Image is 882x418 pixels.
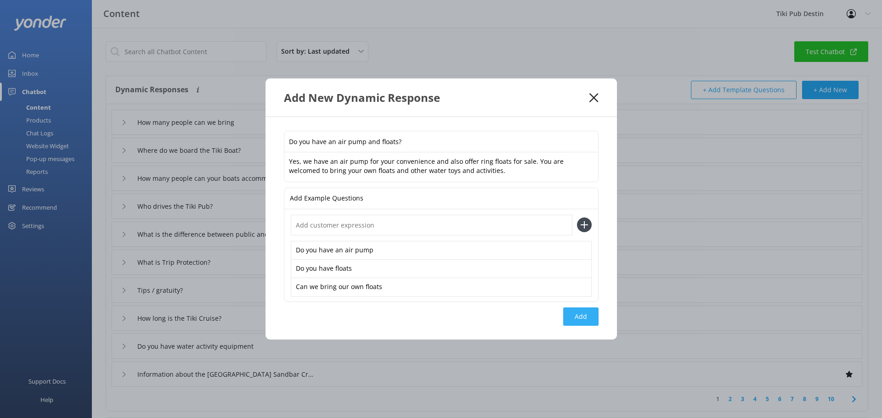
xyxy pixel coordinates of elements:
textarea: Yes, we have an air pump for your convenience and also offer ring floats for sale. You are welcom... [284,152,598,181]
div: Do you have floats [291,259,592,279]
p: Add Example Questions [290,188,363,209]
input: Type a new question... [284,131,598,152]
div: Do you have an air pump [291,241,592,260]
div: Add New Dynamic Response [284,90,590,105]
div: Can we bring our own floats [291,278,592,297]
button: Add [563,307,599,326]
input: Add customer expression [291,215,572,235]
button: Close [589,93,598,102]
